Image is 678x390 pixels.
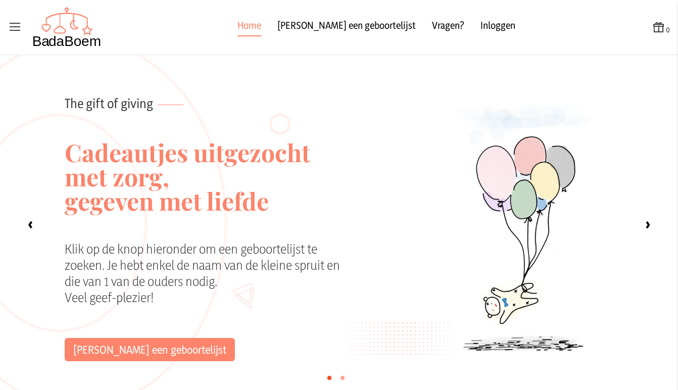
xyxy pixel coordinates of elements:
img: Badaboem [32,7,102,47]
a: [PERSON_NAME] een geboortelijst [277,18,416,36]
h2: Cadeautjes uitgezocht met zorg, gegeven met liefde [65,112,342,241]
div: Klik op de knop hieronder om een geboortelijst te zoeken. Je hebt enkel de naam van de kleine spr... [65,241,342,338]
label: • [326,367,333,387]
p: The gift of giving [65,55,342,112]
a: [PERSON_NAME] een geboortelijst [65,338,235,361]
a: Inloggen [480,18,515,36]
a: Vragen? [432,18,464,36]
label: › [638,214,658,234]
button: 0 [652,20,670,35]
label: • [339,367,346,387]
label: ‹ [20,214,40,234]
a: Home [237,18,261,36]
